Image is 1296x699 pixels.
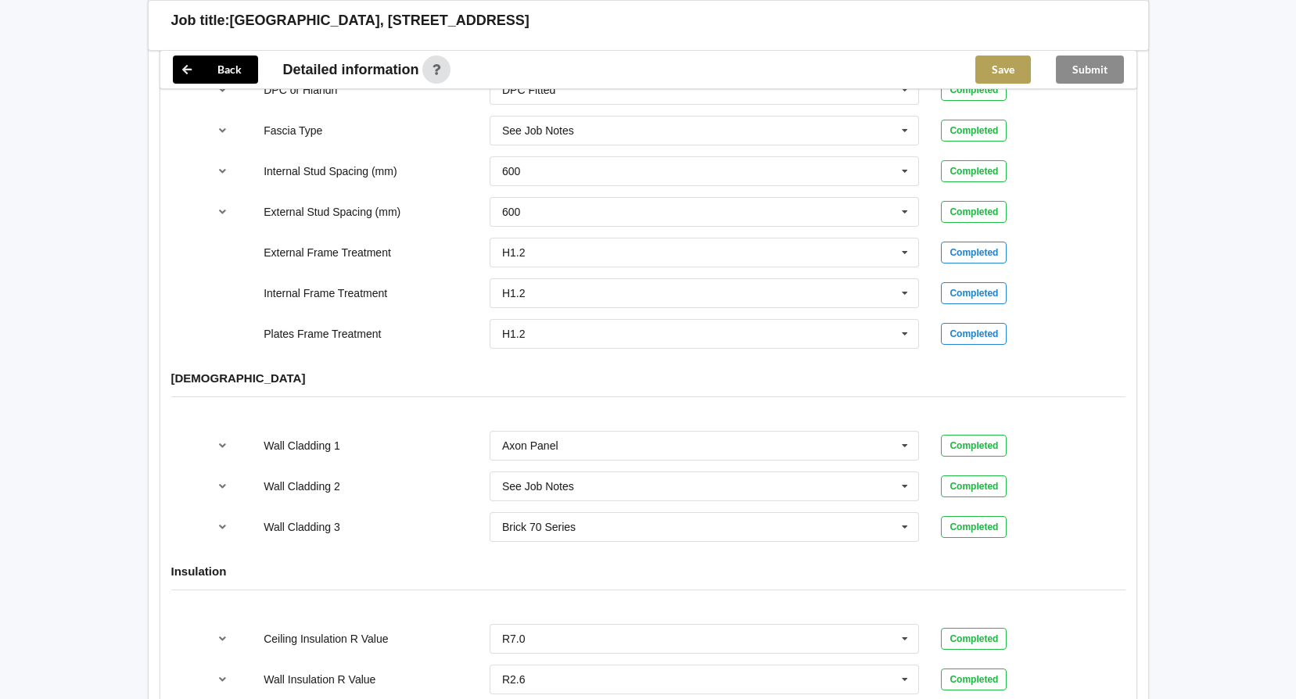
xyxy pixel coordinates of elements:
div: Completed [941,79,1007,101]
div: DPC Fitted [502,84,555,95]
label: Wall Insulation R Value [264,673,375,686]
div: R2.6 [502,674,526,685]
h3: [GEOGRAPHIC_DATA], [STREET_ADDRESS] [230,12,530,30]
div: Completed [941,669,1007,690]
label: Plates Frame Treatment [264,328,381,340]
div: Completed [941,201,1007,223]
div: Axon Panel [502,440,558,451]
button: Save [975,56,1031,84]
div: 600 [502,206,520,217]
div: Completed [941,516,1007,538]
button: reference-toggle [207,198,238,226]
span: Detailed information [283,63,419,77]
label: Wall Cladding 2 [264,480,340,493]
div: Completed [941,242,1007,263]
div: See Job Notes [502,481,574,492]
div: Completed [941,323,1007,345]
div: Completed [941,120,1007,142]
button: reference-toggle [207,432,238,460]
label: External Stud Spacing (mm) [264,206,400,218]
button: Back [173,56,258,84]
h4: [DEMOGRAPHIC_DATA] [171,371,1125,385]
div: Completed [941,628,1007,650]
div: H1.2 [502,247,526,258]
div: 600 [502,166,520,177]
div: H1.2 [502,288,526,299]
button: reference-toggle [207,76,238,104]
label: Fascia Type [264,124,322,137]
label: Ceiling Insulation R Value [264,633,388,645]
label: DPC or Hiandri [264,84,337,96]
label: Wall Cladding 1 [264,439,340,452]
div: Completed [941,475,1007,497]
div: Completed [941,282,1007,304]
h3: Job title: [171,12,230,30]
div: H1.2 [502,328,526,339]
label: External Frame Treatment [264,246,391,259]
button: reference-toggle [207,116,238,145]
div: Brick 70 Series [502,522,576,532]
button: reference-toggle [207,157,238,185]
div: See Job Notes [502,125,574,136]
div: Completed [941,160,1007,182]
label: Internal Frame Treatment [264,287,387,299]
label: Internal Stud Spacing (mm) [264,165,397,177]
button: reference-toggle [207,665,238,694]
button: reference-toggle [207,513,238,541]
button: reference-toggle [207,472,238,500]
div: R7.0 [502,633,526,644]
div: Completed [941,435,1007,457]
button: reference-toggle [207,625,238,653]
h4: Insulation [171,564,1125,579]
label: Wall Cladding 3 [264,521,340,533]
